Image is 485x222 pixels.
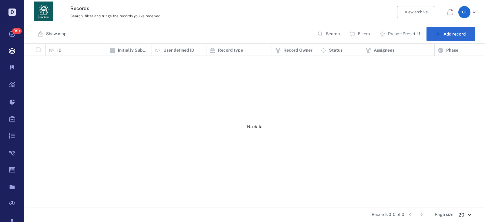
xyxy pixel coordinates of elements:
p: Initially Submitted Date [118,47,149,53]
p: Phase [446,47,458,53]
div: O T [458,6,470,18]
img: Georgia Department of Human Services logo [34,2,53,21]
button: Show map [34,27,71,41]
button: Add record [426,27,475,41]
span: Page size [435,212,453,218]
p: Filters [358,31,370,37]
button: Search [314,27,345,41]
button: OT [458,6,478,18]
span: Records 0-0 of 0 [372,212,404,218]
p: D [8,9,16,16]
p: ID [57,47,62,53]
p: Preset: Preset #1 [388,31,420,37]
span: Search, filter and triage the records you've received. [70,14,161,18]
p: Record type [218,47,243,53]
h3: Records [70,5,323,12]
p: Status [329,47,343,53]
button: Filters [346,27,375,41]
button: Preset: Preset #1 [376,27,425,41]
p: Assignees [374,47,394,53]
span: 99+ [12,28,22,34]
p: User defined ID [163,47,194,53]
nav: pagination navigation [404,210,427,220]
div: 20 [453,211,475,218]
a: Go home [34,2,53,23]
p: Search [326,31,340,37]
p: Show map [46,31,66,37]
button: View archive [397,6,435,18]
p: Record Owner [283,47,313,53]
